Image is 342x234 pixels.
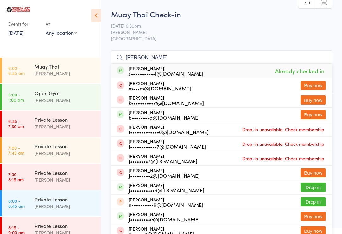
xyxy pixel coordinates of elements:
[2,84,101,110] a: 6:00 -1:00 pmOpen Gym[PERSON_NAME]
[129,212,200,222] div: [PERSON_NAME]
[35,89,96,96] div: Open Gym
[301,197,326,206] button: Drop in
[35,143,96,150] div: Private Lesson
[301,110,326,119] button: Buy now
[111,29,322,35] span: [PERSON_NAME]
[301,81,326,90] button: Buy now
[46,19,77,29] div: At
[129,168,199,178] div: [PERSON_NAME]
[111,35,332,41] span: [GEOGRAPHIC_DATA]
[35,63,96,70] div: Muay Thai
[129,173,199,178] div: J•••••••••2@[DOMAIN_NAME]
[274,65,326,77] span: Already checked in
[129,66,203,76] div: [PERSON_NAME]
[129,197,203,207] div: [PERSON_NAME]
[129,95,204,105] div: [PERSON_NAME]
[2,137,101,163] a: 7:00 -7:45 amPrivate Lesson[PERSON_NAME]
[8,198,25,208] time: 8:00 - 8:45 am
[35,123,96,130] div: [PERSON_NAME]
[129,153,197,163] div: [PERSON_NAME]
[241,154,326,163] span: Drop-in unavailable: Check membership
[35,150,96,157] div: [PERSON_NAME]
[129,202,203,207] div: n••••••••••9@[DOMAIN_NAME]
[129,217,200,222] div: J•••••••••e@[DOMAIN_NAME]
[8,119,24,129] time: 6:45 - 7:30 am
[2,164,101,190] a: 7:30 -8:15 amPrivate Lesson[PERSON_NAME]
[241,139,326,149] span: Drop-in unavailable: Check membership
[8,19,39,29] div: Events for
[129,110,199,120] div: [PERSON_NAME]
[129,129,209,134] div: t•••••••••••••0@[DOMAIN_NAME]
[301,212,326,221] button: Buy now
[111,50,332,65] input: Search
[35,222,96,229] div: Private Lesson
[8,29,24,36] a: [DATE]
[129,81,191,91] div: [PERSON_NAME]
[111,22,322,29] span: [DATE] 6:30pm
[129,144,206,149] div: I••••••••••••7@[DOMAIN_NAME]
[35,196,96,203] div: Private Lesson
[2,111,101,137] a: 6:45 -7:30 amPrivate Lesson[PERSON_NAME]
[35,169,96,176] div: Private Lesson
[6,7,30,12] img: Bulldog Gym Castle Hill Pty Ltd
[8,172,24,182] time: 7:30 - 8:15 am
[301,95,326,105] button: Buy now
[35,176,96,183] div: [PERSON_NAME]
[129,139,206,149] div: [PERSON_NAME]
[2,58,101,83] a: 6:00 -6:45 amMuay Thai[PERSON_NAME]
[8,145,24,155] time: 7:00 - 7:45 am
[46,29,77,36] div: Any location
[129,71,203,76] div: s•••••••••••l@[DOMAIN_NAME]
[111,9,332,19] h2: Muay Thai Check-in
[129,158,197,163] div: J••••••••7@[DOMAIN_NAME]
[8,92,24,102] time: 6:00 - 1:00 pm
[35,70,96,77] div: [PERSON_NAME]
[35,96,96,104] div: [PERSON_NAME]
[301,168,326,177] button: Buy now
[241,125,326,134] span: Drop-in unavailable: Check membership
[129,86,191,91] div: m•••m@[DOMAIN_NAME]
[129,188,204,193] div: J•••••••••••9@[DOMAIN_NAME]
[129,124,209,134] div: [PERSON_NAME]
[35,116,96,123] div: Private Lesson
[8,65,25,76] time: 6:00 - 6:45 am
[129,182,204,193] div: [PERSON_NAME]
[129,100,204,105] div: k•••••••••••t@[DOMAIN_NAME]
[301,183,326,192] button: Drop in
[2,190,101,216] a: 8:00 -8:45 amPrivate Lesson[PERSON_NAME]
[35,203,96,210] div: [PERSON_NAME]
[129,115,199,120] div: b••••••••d@[DOMAIN_NAME]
